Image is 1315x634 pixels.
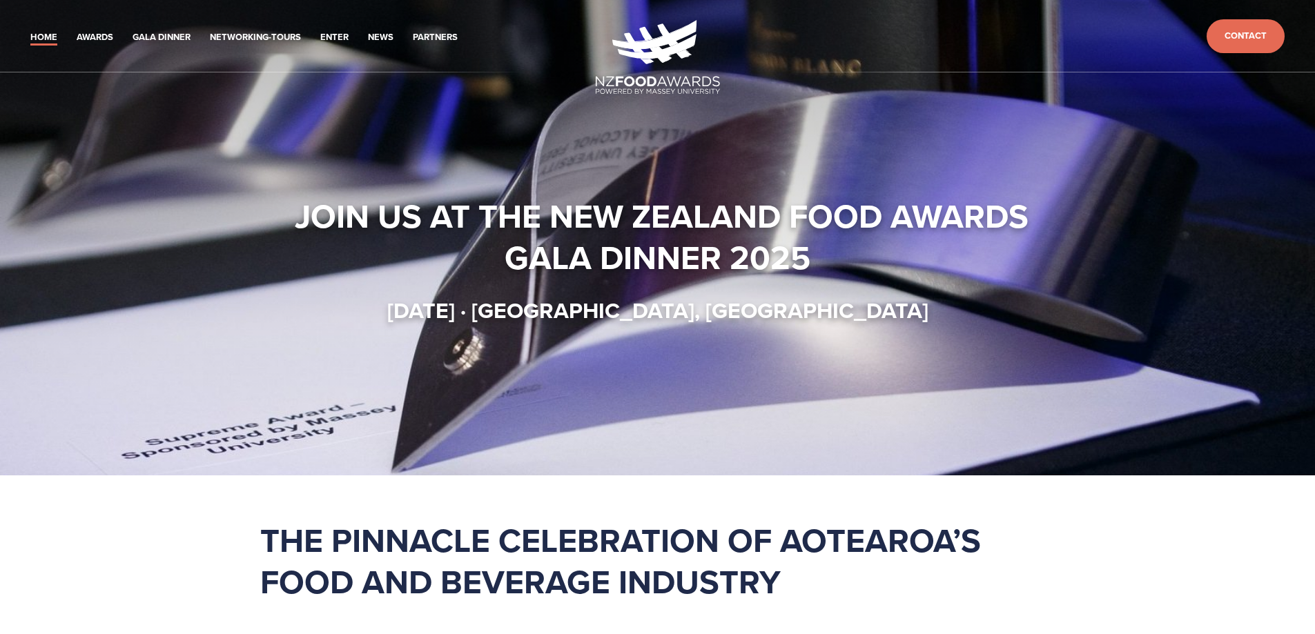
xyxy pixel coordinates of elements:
a: News [368,30,393,46]
strong: [DATE] · [GEOGRAPHIC_DATA], [GEOGRAPHIC_DATA] [387,294,928,326]
a: Partners [413,30,458,46]
a: Enter [320,30,349,46]
strong: Join us at the New Zealand Food Awards Gala Dinner 2025 [295,192,1037,281]
a: Networking-Tours [210,30,301,46]
a: Gala Dinner [133,30,191,46]
a: Awards [77,30,113,46]
h1: The pinnacle celebration of Aotearoa’s food and beverage industry [260,519,1055,602]
a: Home [30,30,57,46]
a: Contact [1207,19,1285,53]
